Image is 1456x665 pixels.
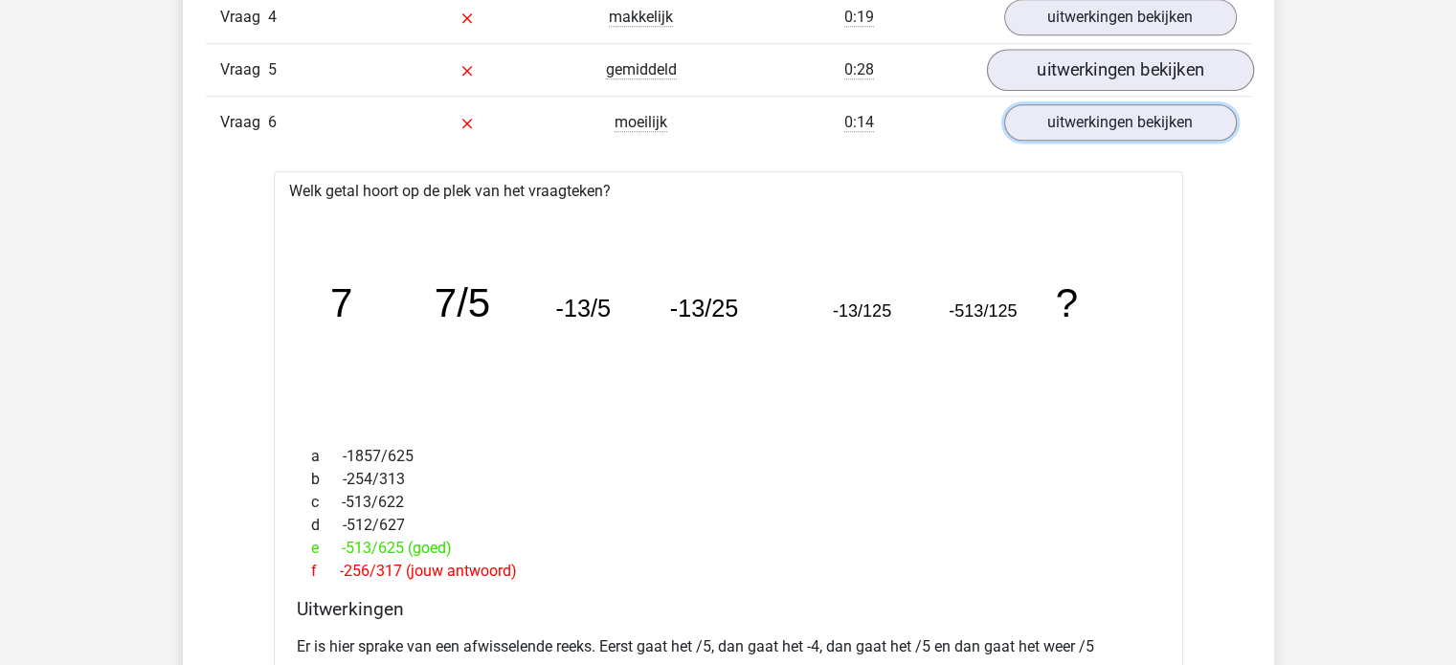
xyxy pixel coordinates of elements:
[220,6,268,29] span: Vraag
[1057,280,1079,325] tspan: ?
[311,468,343,491] span: b
[220,58,268,81] span: Vraag
[297,445,1160,468] div: -1857/625
[1004,104,1237,141] a: uitwerkingen bekijken
[297,635,1160,658] p: Er is hier sprake van een afwisselende reeks. Eerst gaat het /5, dan gaat het -4, dan gaat het /5...
[670,295,739,321] tspan: -13/25
[268,60,277,78] span: 5
[834,301,892,321] tspan: -13/125
[311,560,340,583] span: f
[268,113,277,131] span: 6
[986,49,1253,91] a: uitwerkingen bekijken
[311,491,342,514] span: c
[950,301,1018,321] tspan: -513/125
[844,8,874,27] span: 0:19
[311,445,343,468] span: a
[311,514,343,537] span: d
[311,537,342,560] span: e
[297,537,1160,560] div: -513/625 (goed)
[606,60,677,79] span: gemiddeld
[615,113,667,132] span: moeilijk
[435,280,491,325] tspan: 7/5
[297,598,1160,620] h4: Uitwerkingen
[330,280,352,325] tspan: 7
[297,560,1160,583] div: -256/317 (jouw antwoord)
[220,111,268,134] span: Vraag
[297,491,1160,514] div: -513/622
[297,468,1160,491] div: -254/313
[844,60,874,79] span: 0:28
[609,8,673,27] span: makkelijk
[268,8,277,26] span: 4
[297,514,1160,537] div: -512/627
[556,295,612,321] tspan: -13/5
[844,113,874,132] span: 0:14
